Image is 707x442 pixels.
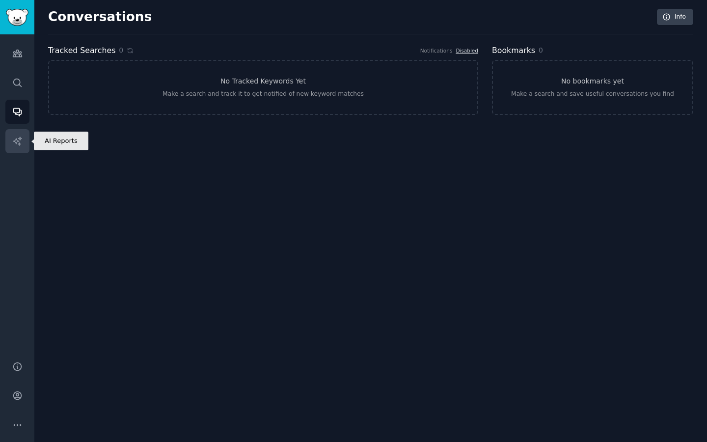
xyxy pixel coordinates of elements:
span: 0 [539,46,543,54]
a: Info [657,9,693,26]
div: Notifications [420,47,453,54]
a: Disabled [456,48,478,54]
img: GummySearch logo [6,9,28,26]
h3: No bookmarks yet [561,76,624,86]
span: 0 [119,45,123,55]
div: Make a search and save useful conversations you find [511,90,674,99]
a: No Tracked Keywords YetMake a search and track it to get notified of new keyword matches [48,60,478,115]
h2: Conversations [48,9,152,25]
h2: Tracked Searches [48,45,115,57]
h2: Bookmarks [492,45,535,57]
div: Make a search and track it to get notified of new keyword matches [163,90,364,99]
h3: No Tracked Keywords Yet [220,76,306,86]
a: No bookmarks yetMake a search and save useful conversations you find [492,60,693,115]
